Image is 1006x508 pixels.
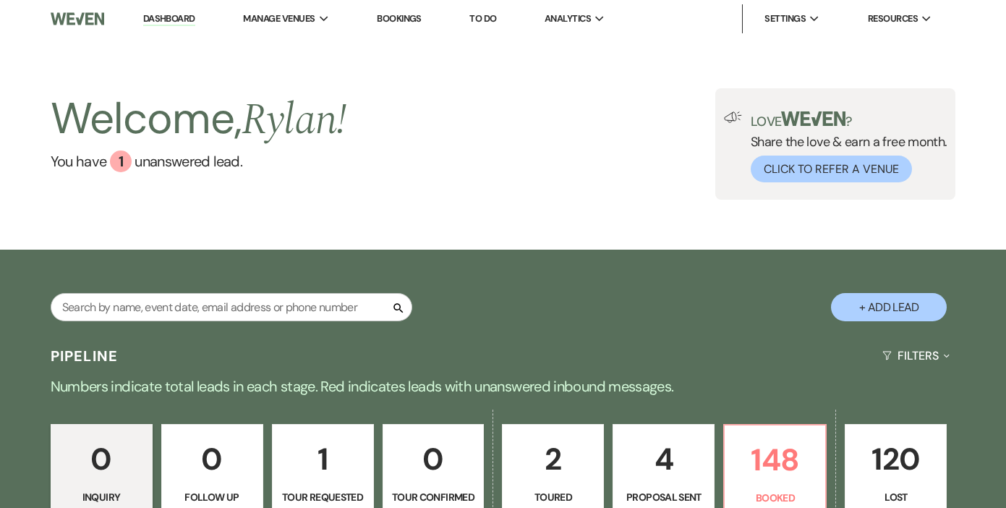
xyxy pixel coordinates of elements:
button: Click to Refer a Venue [751,156,912,182]
p: 0 [392,435,475,483]
img: weven-logo-green.svg [781,111,845,126]
a: Dashboard [143,12,195,26]
a: Bookings [377,12,422,25]
img: loud-speaker-illustration.svg [724,111,742,123]
h3: Pipeline [51,346,119,366]
a: You have 1 unanswered lead. [51,151,347,172]
img: Weven Logo [51,4,105,34]
p: 120 [854,435,937,483]
span: Rylan ! [242,87,346,153]
p: Tour Confirmed [392,489,475,505]
input: Search by name, event date, email address or phone number [51,293,412,321]
p: 2 [511,435,594,483]
p: Inquiry [60,489,143,505]
h2: Welcome, [51,88,347,151]
p: 0 [171,435,254,483]
button: Filters [877,336,955,375]
p: Love ? [751,111,947,128]
p: Lost [854,489,937,505]
p: 1 [281,435,365,483]
p: 4 [622,435,705,483]
button: + Add Lead [831,293,947,321]
p: Tour Requested [281,489,365,505]
p: Follow Up [171,489,254,505]
p: Toured [511,489,594,505]
p: Proposal Sent [622,489,705,505]
p: 148 [733,436,817,484]
span: Resources [868,12,918,26]
a: To Do [469,12,496,25]
span: Settings [764,12,806,26]
span: Analytics [545,12,591,26]
div: 1 [110,151,132,172]
p: 0 [60,435,143,483]
span: Manage Venues [243,12,315,26]
div: Share the love & earn a free month. [742,111,947,182]
p: Booked [733,490,817,506]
